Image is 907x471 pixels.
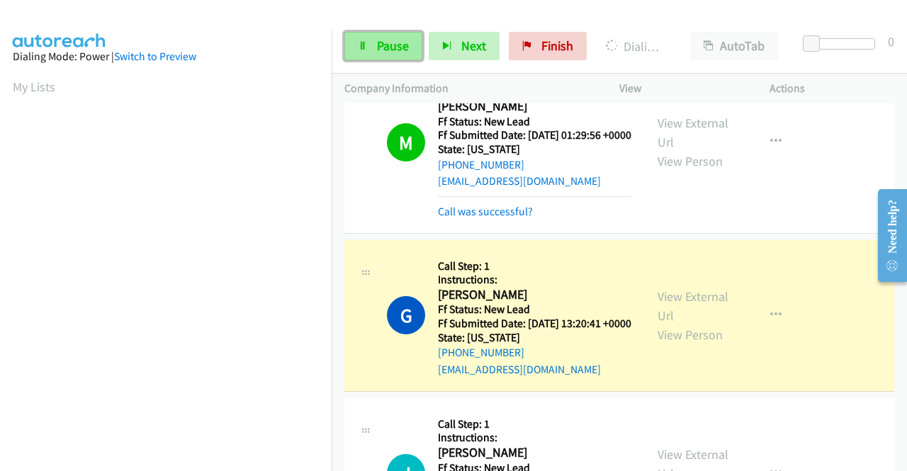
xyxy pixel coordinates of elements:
[438,363,601,376] a: [EMAIL_ADDRESS][DOMAIN_NAME]
[658,115,728,150] a: View External Url
[438,346,524,359] a: [PHONE_NUMBER]
[387,296,425,334] h1: G
[438,115,631,129] h5: Ff Status: New Lead
[541,38,573,54] span: Finish
[438,302,631,317] h5: Ff Status: New Lead
[344,80,594,97] p: Company Information
[377,38,409,54] span: Pause
[888,32,894,51] div: 0
[509,32,587,60] a: Finish
[619,80,744,97] p: View
[438,158,524,171] a: [PHONE_NUMBER]
[438,205,533,218] a: Call was successful?
[429,32,500,60] button: Next
[438,259,631,273] h5: Call Step: 1
[658,153,723,169] a: View Person
[438,273,631,287] h5: Instructions:
[658,288,728,324] a: View External Url
[438,128,631,142] h5: Ff Submitted Date: [DATE] 01:29:56 +0000
[344,32,422,60] a: Pause
[438,445,631,461] h2: [PERSON_NAME]
[13,48,319,65] div: Dialing Mode: Power |
[438,142,631,157] h5: State: [US_STATE]
[13,79,55,95] a: My Lists
[690,32,778,60] button: AutoTab
[770,80,894,97] p: Actions
[438,317,631,331] h5: Ff Submitted Date: [DATE] 13:20:41 +0000
[606,37,665,56] p: Dialing [PERSON_NAME]
[658,327,723,343] a: View Person
[810,38,875,50] div: Delay between calls (in seconds)
[438,431,631,445] h5: Instructions:
[867,179,907,292] iframe: Resource Center
[438,287,627,303] h2: [PERSON_NAME]
[438,331,631,345] h5: State: [US_STATE]
[438,98,627,115] h2: [PERSON_NAME]
[438,174,601,188] a: [EMAIL_ADDRESS][DOMAIN_NAME]
[387,123,425,161] h1: M
[114,50,196,63] a: Switch to Preview
[438,417,631,431] h5: Call Step: 1
[461,38,486,54] span: Next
